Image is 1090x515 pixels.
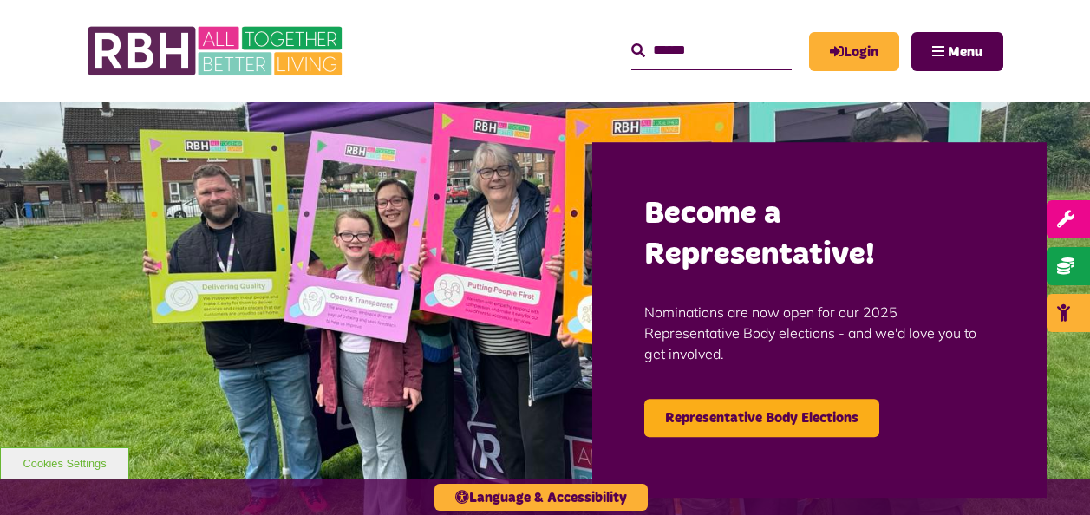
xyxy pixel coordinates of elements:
[809,32,899,71] a: MyRBH
[644,399,879,437] a: Representative Body Elections
[644,276,995,390] p: Nominations are now open for our 2025 Representative Body elections - and we'd love you to get in...
[948,45,982,59] span: Menu
[434,484,648,511] button: Language & Accessibility
[911,32,1003,71] button: Navigation
[87,17,347,85] img: RBH
[644,194,995,276] h2: Become a Representative!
